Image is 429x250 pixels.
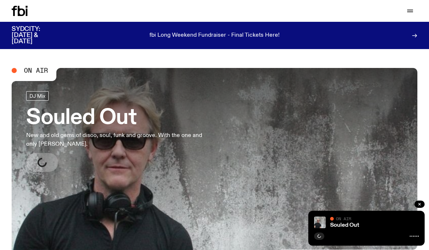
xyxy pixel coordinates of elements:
[26,91,212,172] a: Souled OutNew and old gems of disco, soul, funk and groove. With the one and only [PERSON_NAME].
[24,67,48,74] span: On Air
[330,222,359,228] a: Souled Out
[314,217,326,228] img: Stephen looks directly at the camera, wearing a black tee, black sunglasses and headphones around...
[29,93,45,98] span: DJ Mix
[26,91,49,101] a: DJ Mix
[26,131,212,149] p: New and old gems of disco, soul, funk and groove. With the one and only [PERSON_NAME].
[12,26,58,45] h3: SYDCITY: [DATE] & [DATE]
[26,108,212,128] h3: Souled Out
[336,216,351,221] span: On Air
[149,32,280,39] p: fbi Long Weekend Fundraiser - Final Tickets Here!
